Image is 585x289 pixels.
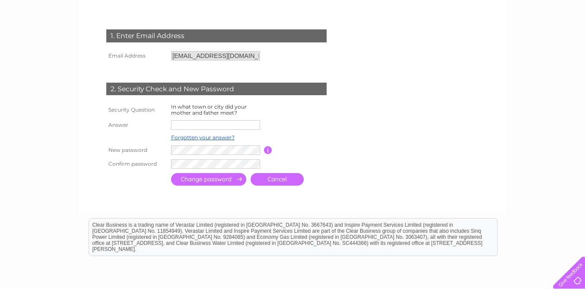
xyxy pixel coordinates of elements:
[510,37,536,43] a: Telecoms
[486,37,505,43] a: Energy
[171,103,247,116] label: In what town or city did your mother and father meet?
[106,29,327,42] div: 1. Enter Email Address
[20,22,64,49] img: logo.png
[104,49,169,63] th: Email Address
[171,134,235,141] a: Forgotten your answer?
[422,4,482,15] a: 0333 014 3131
[104,143,169,157] th: New password
[541,37,553,43] a: Blog
[104,157,169,171] th: Confirm password
[104,102,169,118] th: Security Question
[171,173,246,186] input: Submit
[464,37,480,43] a: Water
[251,173,304,186] a: Cancel
[104,118,169,132] th: Answer
[89,5,497,42] div: Clear Business is a trading name of Verastar Limited (registered in [GEOGRAPHIC_DATA] No. 3667643...
[264,146,272,154] input: Information
[106,83,327,96] div: 2. Security Check and New Password
[559,37,580,43] a: Contact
